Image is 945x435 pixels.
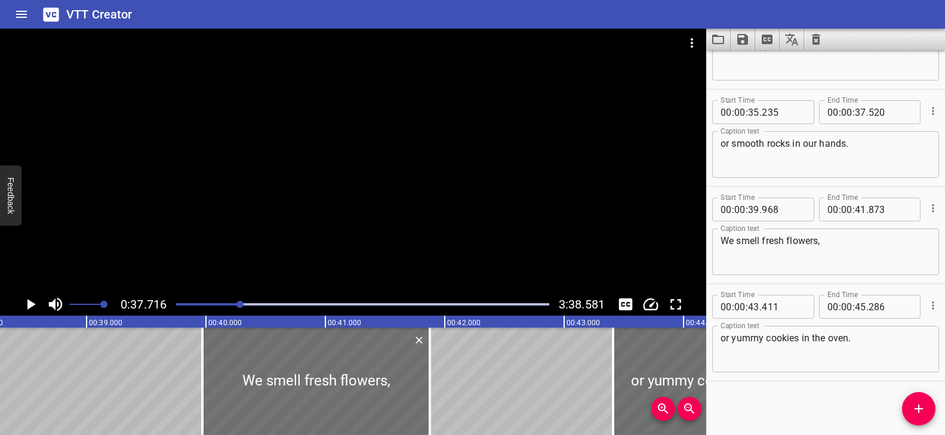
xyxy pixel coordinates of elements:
text: 00:44.000 [686,319,719,327]
svg: Translate captions [784,32,799,47]
input: 00 [841,100,852,124]
input: 39 [748,198,759,221]
div: Play progress [176,303,549,306]
button: Play/Pause [19,293,42,316]
span: . [759,100,762,124]
span: : [746,100,748,124]
button: Cue Options [925,200,941,216]
input: 00 [827,295,839,319]
span: : [839,295,841,319]
span: Set video volume [100,301,107,308]
svg: Extract captions from video [760,32,774,47]
button: Toggle captions [614,293,637,316]
div: Cue Options [925,193,939,224]
div: Delete Cue [411,332,425,348]
input: 968 [762,198,805,221]
span: . [866,198,869,221]
input: 235 [762,100,805,124]
span: : [852,198,855,221]
input: 411 [762,295,805,319]
button: Change Playback Speed [639,293,662,316]
button: Translate captions [780,29,804,50]
button: Toggle mute [44,293,67,316]
input: 00 [827,198,839,221]
input: 35 [748,100,759,124]
button: Zoom In [651,397,675,421]
span: . [866,100,869,124]
input: 37 [855,100,866,124]
button: Toggle fullscreen [664,293,687,316]
svg: Load captions from file [711,32,725,47]
input: 43 [748,295,759,319]
div: Cue Options [925,95,939,127]
button: Extract captions from video [755,29,780,50]
input: 00 [734,295,746,319]
span: : [732,295,734,319]
textarea: cool water, [721,41,931,75]
input: 00 [721,295,732,319]
input: 00 [734,198,746,221]
h6: VTT Creator [66,5,133,24]
span: : [746,198,748,221]
input: 873 [869,198,912,221]
svg: Save captions to file [735,32,750,47]
span: 3:38.581 [559,297,605,311]
input: 00 [721,198,732,221]
button: Add Cue [902,392,935,425]
button: Delete [411,332,427,348]
span: : [746,295,748,319]
span: : [732,198,734,221]
input: 286 [869,295,912,319]
text: 00:40.000 [208,319,242,327]
button: Load captions from file [706,29,731,50]
text: 00:41.000 [328,319,361,327]
span: . [759,198,762,221]
span: : [839,100,841,124]
input: 41 [855,198,866,221]
button: Save captions to file [731,29,755,50]
text: 00:39.000 [89,319,122,327]
input: 00 [827,100,839,124]
input: 00 [841,295,852,319]
span: 0:37.716 [121,297,167,311]
input: 00 [734,100,746,124]
span: : [839,198,841,221]
svg: Clear captions [809,32,823,47]
span: : [852,100,855,124]
button: Cue Options [925,298,941,313]
textarea: We smell fresh flowers, [721,235,931,269]
input: 45 [855,295,866,319]
text: 00:43.000 [567,319,600,327]
span: . [759,295,762,319]
button: Video Options [678,29,706,57]
span: : [732,100,734,124]
button: Clear captions [804,29,828,50]
div: Cue Options [925,290,939,321]
span: : [852,295,855,319]
input: 00 [721,100,732,124]
text: 00:42.000 [447,319,481,327]
input: 00 [841,198,852,221]
textarea: or smooth rocks in our hands. [721,138,931,172]
button: Zoom Out [678,397,701,421]
span: . [866,295,869,319]
input: 520 [869,100,912,124]
button: Cue Options [925,103,941,119]
textarea: or yummy cookies in the oven. [721,332,931,366]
